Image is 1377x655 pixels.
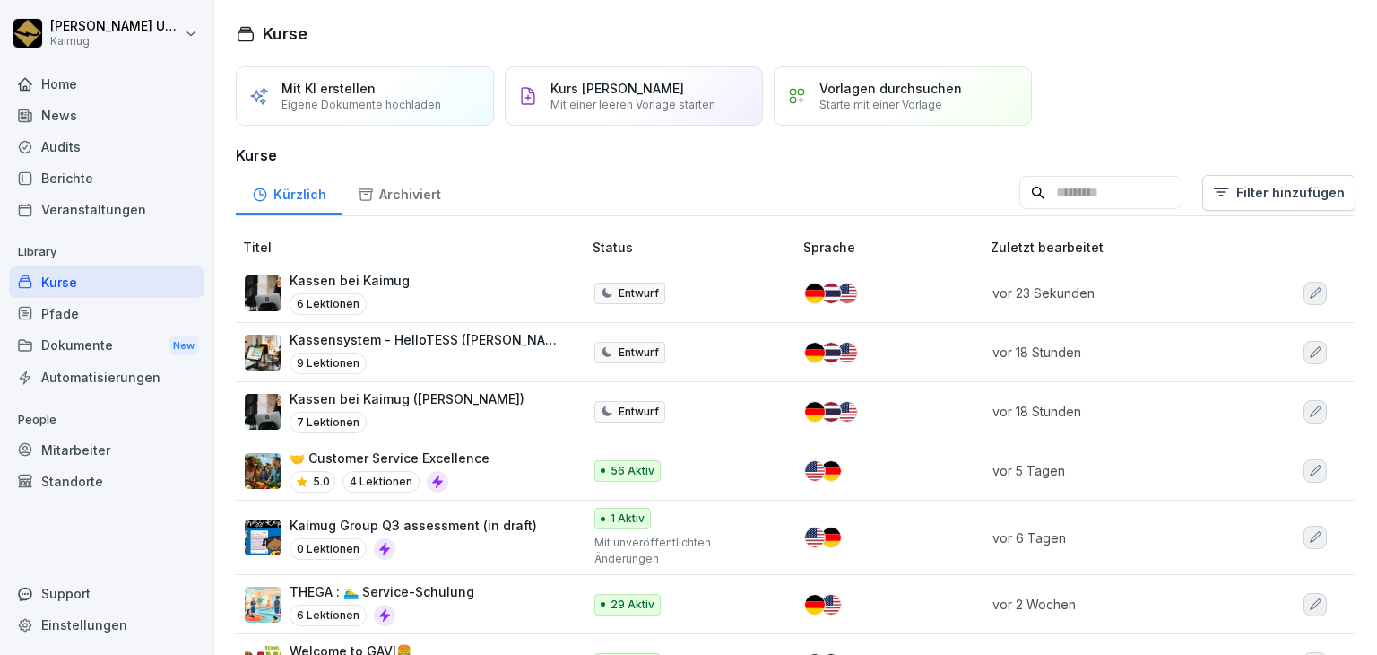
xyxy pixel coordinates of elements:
[819,98,942,111] p: Starte mit einer Vorlage
[263,22,307,46] h1: Kurse
[9,329,204,362] a: DokumenteNew
[819,81,962,96] p: Vorlagen durchsuchen
[290,271,410,290] p: Kassen bei Kaimug
[594,535,775,567] p: Mit unveröffentlichten Änderungen
[50,35,181,48] p: Kaimug
[245,520,281,555] img: e5wlzal6fzyyu8pkl39fd17k.png
[611,597,654,613] p: 29 Aktiv
[9,466,204,497] a: Standorte
[236,144,1355,166] h3: Kurse
[9,162,204,194] a: Berichte
[313,474,330,490] p: 5.0
[821,595,841,615] img: us.svg
[9,406,204,434] p: People
[992,284,1241,302] p: vor 23 Sekunden
[9,329,204,362] div: Dokumente
[619,285,659,301] p: Entwurf
[992,461,1241,480] p: vor 5 Tagen
[992,595,1241,614] p: vor 2 Wochen
[9,434,204,466] a: Mitarbeiter
[290,582,474,601] p: THEGA : 🏊‍♂️ Service-Schulung
[611,511,645,527] p: 1 Aktiv
[290,353,367,374] p: 9 Lektionen
[290,605,367,626] p: 6 Lektionen
[290,516,537,535] p: Kaimug Group Q3 assessment (in draft)
[1202,175,1355,211] button: Filter hinzufügen
[9,609,204,641] a: Einstellungen
[245,275,281,311] img: dl77onhohrz39aq74lwupjv4.png
[245,453,281,489] img: t4pbym28f6l0mdwi5yze01sv.png
[992,402,1241,421] p: vor 18 Stunden
[821,461,841,481] img: de.svg
[593,238,796,257] p: Status
[169,336,199,356] div: New
[821,284,841,303] img: th.svg
[290,330,564,349] p: Kassensystem - HelloTESS ([PERSON_NAME])
[342,471,420,493] p: 4 Lektionen
[290,412,367,433] p: 7 Lektionen
[9,100,204,131] a: News
[236,170,342,215] a: Kürzlich
[992,528,1241,547] p: vor 6 Tagen
[805,343,825,362] img: de.svg
[805,528,825,547] img: us.svg
[290,389,524,408] p: Kassen bei Kaimug ([PERSON_NAME])
[611,463,654,479] p: 56 Aktiv
[290,293,367,315] p: 6 Lektionen
[821,402,841,422] img: th.svg
[619,345,659,361] p: Entwurf
[281,81,376,96] p: Mit KI erstellen
[550,98,715,111] p: Mit einer leeren Vorlage starten
[245,394,281,430] img: dl77onhohrz39aq74lwupjv4.png
[805,595,825,615] img: de.svg
[992,343,1241,362] p: vor 18 Stunden
[281,98,441,111] p: Eigene Dokumente hochladen
[837,284,857,303] img: us.svg
[805,284,825,303] img: de.svg
[837,402,857,422] img: us.svg
[9,194,204,225] a: Veranstaltungen
[290,538,367,560] p: 0 Lektionen
[991,238,1262,257] p: Zuletzt bearbeitet
[290,449,489,467] p: 🤝 Customer Service Excellence
[837,343,857,362] img: us.svg
[245,335,281,371] img: k4tsflh0pn5eas51klv85bn1.png
[550,81,684,96] p: Kurs [PERSON_NAME]
[9,362,204,393] a: Automatisierungen
[50,19,181,34] p: [PERSON_NAME] Ungewitter
[243,238,585,257] p: Titel
[803,238,983,257] p: Sprache
[821,528,841,547] img: de.svg
[9,68,204,100] a: Home
[9,578,204,609] div: Support
[9,238,204,266] p: Library
[821,343,841,362] img: th.svg
[805,402,825,422] img: de.svg
[342,170,456,215] a: Archiviert
[9,298,204,329] a: Pfade
[619,404,659,420] p: Entwurf
[9,131,204,162] a: Audits
[245,587,281,623] img: wcu8mcyxm0k4gzhvf0psz47j.png
[805,461,825,481] img: us.svg
[9,266,204,298] a: Kurse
